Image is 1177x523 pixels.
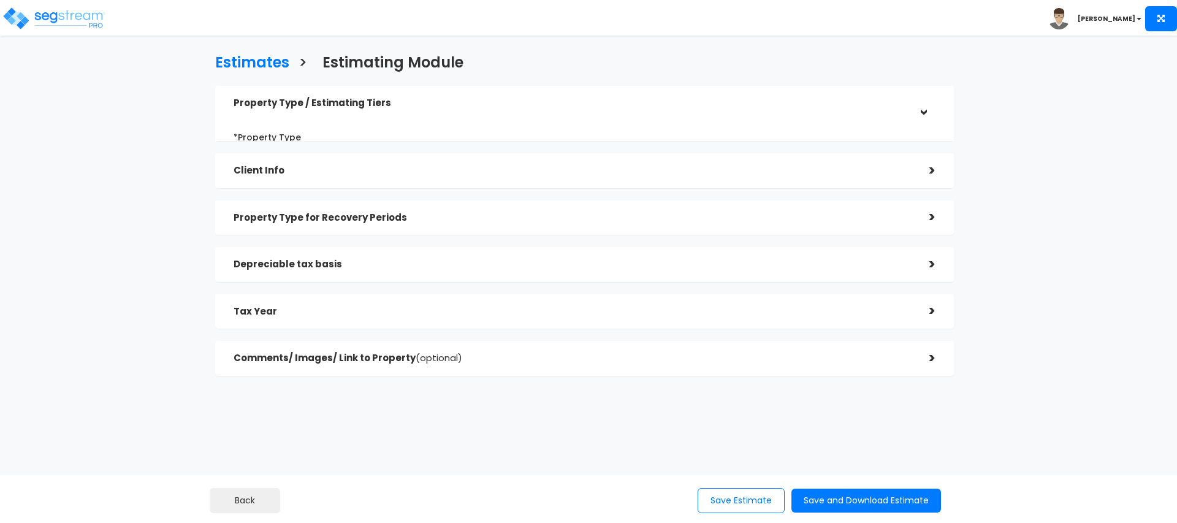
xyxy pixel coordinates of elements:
a: Estimating Module [313,42,463,80]
div: > [911,349,935,368]
h5: Property Type / Estimating Tiers [234,98,911,109]
img: logo_pro_r.png [2,6,106,31]
h5: Property Type for Recovery Periods [234,213,911,223]
label: *Property Type [234,127,301,143]
div: > [911,161,935,180]
h5: Comments/ Images/ Link to Property [234,353,911,364]
h3: > [299,55,307,74]
div: > [913,91,932,116]
h5: Client Info [234,166,911,176]
h5: Tax Year [234,307,911,317]
div: > [911,255,935,274]
img: avatar.png [1048,8,1070,29]
div: > [911,208,935,227]
h3: Estimates [215,55,289,74]
b: [PERSON_NAME] [1078,14,1135,23]
a: Estimates [206,42,289,80]
div: > [911,302,935,321]
h5: Depreciable tax basis [234,259,911,270]
span: (optional) [416,351,462,364]
h3: Estimating Module [322,55,463,74]
button: Save and Download Estimate [791,489,941,513]
button: Save Estimate [698,488,785,513]
a: Back [210,488,280,513]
